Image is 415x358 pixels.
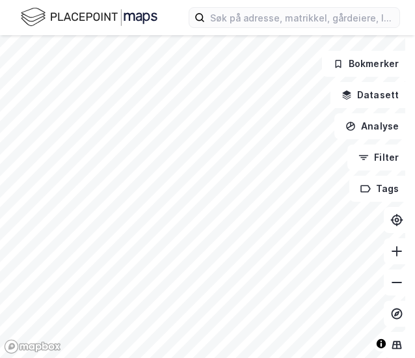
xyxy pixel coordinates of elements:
button: Bokmerker [322,51,410,77]
img: logo.f888ab2527a4732fd821a326f86c7f29.svg [21,6,157,29]
a: Mapbox homepage [4,339,61,354]
input: Søk på adresse, matrikkel, gårdeiere, leietakere eller personer [205,8,399,27]
div: Kontrollprogram for chat [350,296,415,358]
button: Tags [349,176,410,202]
iframe: Chat Widget [350,296,415,358]
button: Filter [347,145,410,171]
button: Datasett [330,82,410,108]
button: Analyse [334,113,410,139]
